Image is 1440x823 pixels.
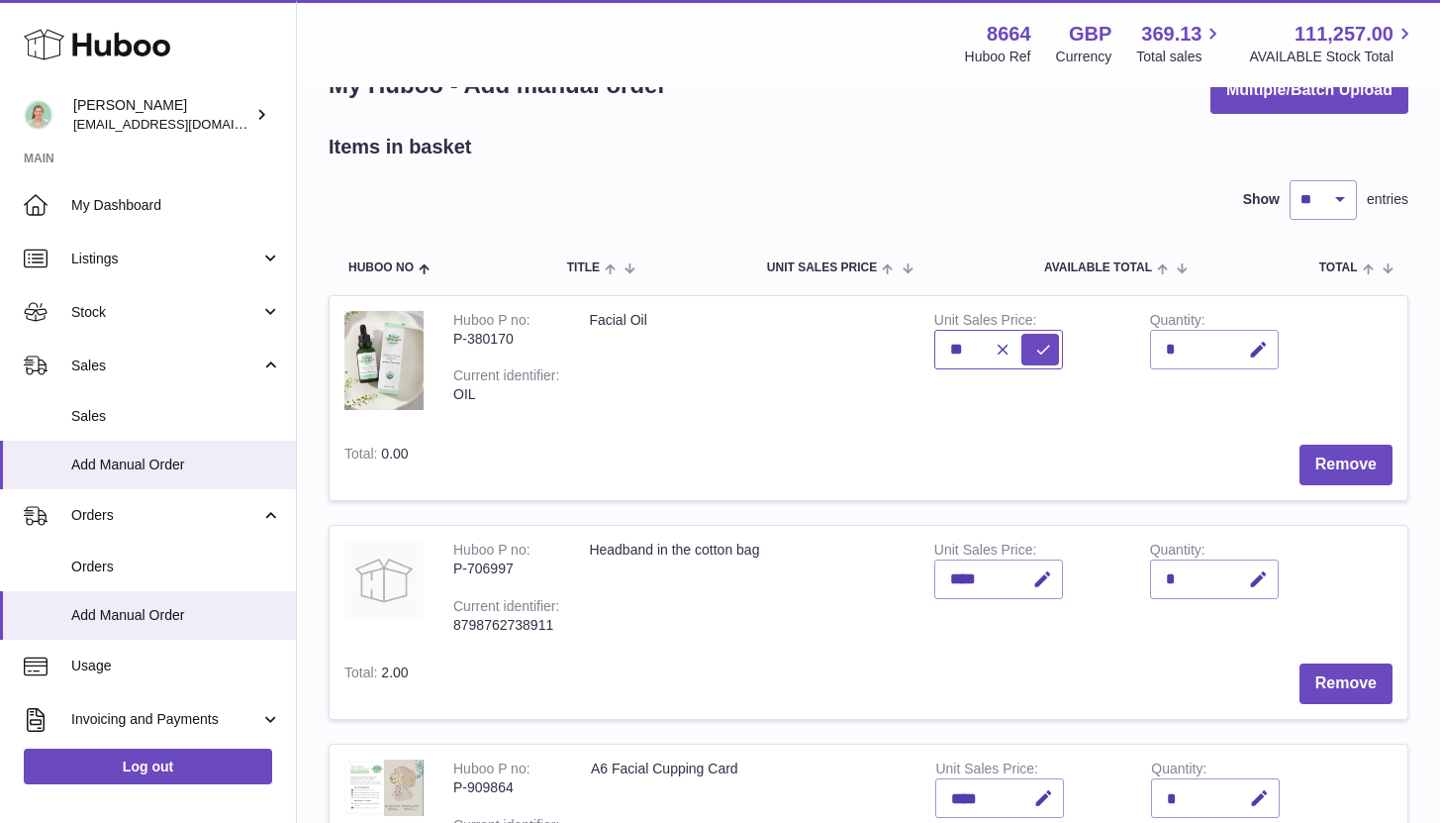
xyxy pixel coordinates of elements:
[1069,21,1111,48] strong: GBP
[453,330,559,349] div: P-380170
[574,526,918,649] td: Headband in the cotton bag
[344,541,424,620] img: Headband in the cotton bag
[71,657,281,675] span: Usage
[71,558,281,576] span: Orders
[1243,190,1280,209] label: Show
[453,312,530,333] div: Huboo P no
[934,542,1036,563] label: Unit Sales Price
[1210,67,1408,114] button: Multiple/Batch Upload
[348,261,414,274] span: Huboo no
[381,665,408,680] span: 2.00
[1249,21,1416,66] a: 111,257.00 AVAILABLE Stock Total
[1056,48,1112,66] div: Currency
[767,261,877,274] span: Unit Sales Price
[71,456,281,474] span: Add Manual Order
[567,261,600,274] span: Title
[344,665,381,685] label: Total
[453,616,559,635] div: 8798762738911
[71,506,260,525] span: Orders
[453,598,559,619] div: Current identifier
[344,446,381,466] label: Total
[1299,664,1392,704] button: Remove
[935,761,1037,781] label: Unit Sales Price
[1151,761,1206,781] label: Quantity
[1249,48,1416,66] span: AVAILABLE Stock Total
[1150,312,1205,333] label: Quantity
[1299,445,1392,485] button: Remove
[71,606,281,625] span: Add Manual Order
[1136,48,1224,66] span: Total sales
[987,21,1031,48] strong: 8664
[453,560,559,578] div: P-706997
[24,749,272,784] a: Log out
[71,710,260,729] span: Invoicing and Payments
[71,250,260,268] span: Listings
[1295,21,1393,48] span: 111,257.00
[965,48,1031,66] div: Huboo Ref
[71,303,260,322] span: Stock
[344,760,424,816] img: A6 Facial Cupping Card
[574,296,918,431] td: Facial Oil
[934,312,1036,333] label: Unit Sales Price
[1141,21,1201,48] span: 369.13
[453,367,559,388] div: Current identifier
[344,311,424,411] img: Facial Oil
[1367,190,1408,209] span: entries
[1150,542,1205,563] label: Quantity
[453,542,530,563] div: Huboo P no
[453,778,561,797] div: P-909864
[1136,21,1224,66] a: 369.13 Total sales
[453,385,559,404] div: OIL
[329,134,472,160] h2: Items in basket
[381,446,408,462] span: 0.00
[71,357,260,375] span: Sales
[71,407,281,426] span: Sales
[1044,261,1152,274] span: AVAILABLE Total
[453,761,530,781] div: Huboo P no
[24,100,53,130] img: hello@thefacialcuppingexpert.com
[71,196,281,215] span: My Dashboard
[73,116,291,132] span: [EMAIL_ADDRESS][DOMAIN_NAME]
[1319,261,1358,274] span: Total
[73,96,251,134] div: [PERSON_NAME]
